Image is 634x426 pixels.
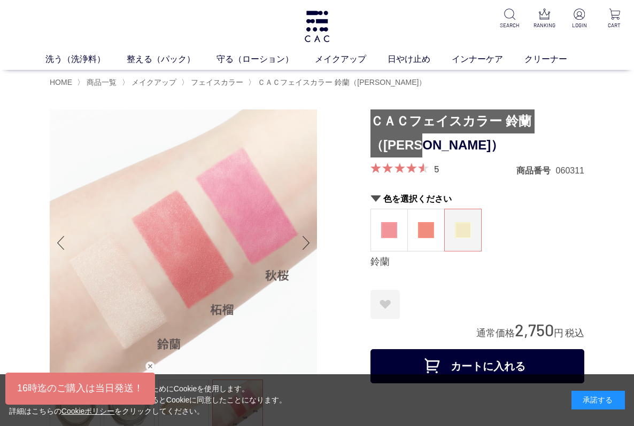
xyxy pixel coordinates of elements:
[568,21,591,29] p: LOGIN
[217,53,315,66] a: 守る（ローション）
[534,21,556,29] p: RANKING
[370,193,584,204] h2: 色を選択ください
[256,78,426,86] a: ＣＡＣフェイスカラー 鈴蘭（[PERSON_NAME]）
[50,78,72,86] a: HOME
[444,209,482,251] dl: 鈴蘭
[499,21,521,29] p: SEARCH
[370,290,400,319] a: お気に入りに登録する
[77,77,119,88] li: 〉
[418,222,434,238] img: 柘榴
[516,165,556,176] dt: 商品番号
[122,77,179,88] li: 〉
[455,222,471,238] img: 鈴蘭
[408,209,444,251] a: 柘榴
[381,222,397,238] img: 秋桜
[248,77,429,88] li: 〉
[554,328,563,338] span: 円
[61,407,115,415] a: Cookieポリシー
[371,209,407,251] a: 秋桜
[45,53,127,66] a: 洗う（洗浄料）
[407,209,445,251] dl: 柘榴
[565,328,584,338] span: 税込
[568,9,591,29] a: LOGIN
[258,78,426,86] span: ＣＡＣフェイスカラー 鈴蘭（[PERSON_NAME]）
[571,391,625,409] div: 承諾する
[434,163,439,175] a: 5
[191,78,243,86] span: フェイスカラー
[84,78,117,86] a: 商品一覧
[515,320,554,340] span: 2,750
[556,165,584,176] dd: 060311
[388,53,452,66] a: 日やけ止め
[315,53,388,66] a: メイクアップ
[132,78,176,86] span: メイクアップ
[476,328,515,338] span: 通常価格
[303,11,331,42] img: logo
[603,21,625,29] p: CART
[499,9,521,29] a: SEARCH
[181,77,246,88] li: 〉
[370,256,584,269] div: 鈴蘭
[50,109,317,376] img: ＣＡＣフェイスカラー 鈴蘭（すずらん） 鈴蘭
[127,53,217,66] a: 整える（パック）
[452,53,524,66] a: インナーケア
[534,9,556,29] a: RANKING
[370,349,584,383] button: カートに入れる
[87,78,117,86] span: 商品一覧
[524,53,589,66] a: クリーナー
[603,9,625,29] a: CART
[370,209,408,251] dl: 秋桜
[370,109,584,157] h1: ＣＡＣフェイスカラー 鈴蘭（[PERSON_NAME]）
[129,78,176,86] a: メイクアップ
[296,222,317,264] div: Next slide
[189,78,243,86] a: フェイスカラー
[50,222,71,264] div: Previous slide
